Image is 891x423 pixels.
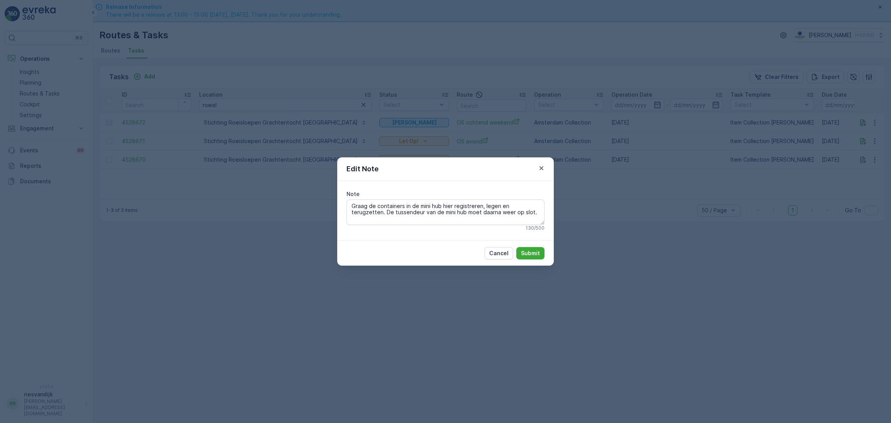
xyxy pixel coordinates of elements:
[526,225,544,231] p: 130 / 500
[485,247,513,259] button: Cancel
[489,249,509,257] p: Cancel
[346,164,379,174] p: Edit Note
[346,200,544,225] textarea: Graag de containers in de mini hub hier registreren, legen en terugzetten. De tussendeur van de m...
[521,249,540,257] p: Submit
[346,191,360,197] label: Note
[516,247,544,259] button: Submit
